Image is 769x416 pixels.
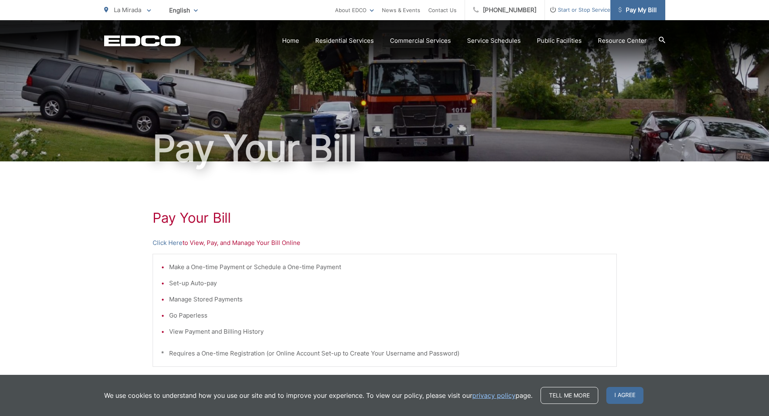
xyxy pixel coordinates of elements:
a: Service Schedules [467,36,521,46]
a: Resource Center [598,36,647,46]
a: privacy policy [472,391,515,400]
p: * Requires a One-time Registration (or Online Account Set-up to Create Your Username and Password) [161,349,608,358]
span: La Mirada [114,6,141,14]
span: I agree [606,387,643,404]
li: Go Paperless [169,311,608,320]
li: Make a One-time Payment or Schedule a One-time Payment [169,262,608,272]
h1: Pay Your Bill [104,128,665,169]
li: View Payment and Billing History [169,327,608,337]
p: We use cookies to understand how you use our site and to improve your experience. To view our pol... [104,391,532,400]
li: Set-up Auto-pay [169,278,608,288]
a: Home [282,36,299,46]
span: English [163,3,204,17]
li: Manage Stored Payments [169,295,608,304]
span: Pay My Bill [618,5,657,15]
a: Residential Services [315,36,374,46]
a: Click Here [153,238,182,248]
a: EDCD logo. Return to the homepage. [104,35,181,46]
a: About EDCO [335,5,374,15]
a: Tell me more [541,387,598,404]
h1: Pay Your Bill [153,210,617,226]
a: Contact Us [428,5,457,15]
a: Commercial Services [390,36,451,46]
p: to View, Pay, and Manage Your Bill Online [153,238,617,248]
a: News & Events [382,5,420,15]
a: Public Facilities [537,36,582,46]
